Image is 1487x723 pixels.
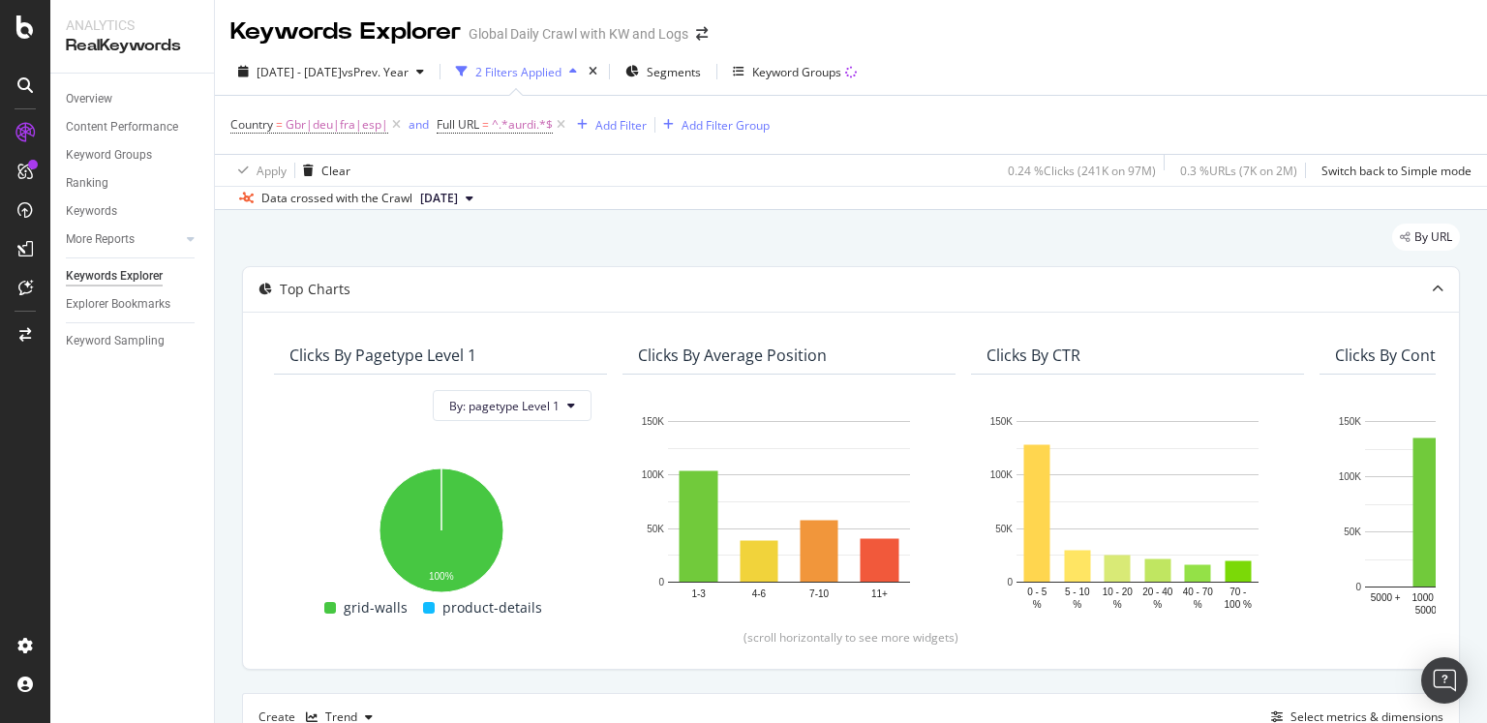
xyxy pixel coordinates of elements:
text: 5000 + [1371,592,1401,603]
span: [DATE] - [DATE] [257,64,342,80]
div: Add Filter [595,117,647,134]
div: times [585,62,601,81]
div: and [409,116,429,133]
span: By URL [1414,231,1452,243]
a: Overview [66,89,200,109]
text: % [1194,599,1202,610]
div: Keywords Explorer [230,15,461,48]
button: 2 Filters Applied [448,56,585,87]
button: and [409,115,429,134]
span: = [276,116,283,133]
text: 150K [1339,416,1362,427]
button: Add Filter Group [655,113,770,136]
div: Content Performance [66,117,178,137]
div: 2 Filters Applied [475,64,561,80]
text: 70 - [1229,587,1246,597]
div: Clicks By CTR [986,346,1080,365]
text: 7-10 [809,588,829,599]
text: 0 [1007,577,1013,587]
text: 4-6 [752,588,767,599]
a: Keywords [66,201,200,222]
span: 2025 Jun. 30th [420,190,458,207]
text: % [1073,599,1081,610]
text: 0 [658,577,664,587]
text: 5000 [1415,605,1438,616]
svg: A chart. [289,458,592,596]
div: Data crossed with the Crawl [261,190,412,207]
span: vs Prev. Year [342,64,409,80]
button: [DATE] [412,187,481,210]
text: 150K [990,416,1014,427]
text: 50K [647,524,664,534]
div: Top Charts [280,280,350,299]
div: Keyword Groups [752,64,841,80]
a: Keyword Groups [66,145,200,166]
span: Country [230,116,273,133]
div: RealKeywords [66,35,198,57]
div: Keywords [66,201,117,222]
text: 5 - 10 [1065,587,1090,597]
text: 20 - 40 [1142,587,1173,597]
div: 0.3 % URLs ( 7K on 2M ) [1180,163,1297,179]
div: 0.24 % Clicks ( 241K on 97M ) [1008,163,1156,179]
div: Keywords Explorer [66,266,163,286]
button: Apply [230,155,287,186]
a: Keyword Sampling [66,331,200,351]
text: 0 [1355,582,1361,592]
a: Explorer Bookmarks [66,294,200,315]
div: arrow-right-arrow-left [696,27,708,41]
div: (scroll horizontally to see more widgets) [266,629,1436,646]
div: Analytics [66,15,198,35]
div: Explorer Bookmarks [66,294,170,315]
div: Global Daily Crawl with KW and Logs [469,24,688,44]
button: [DATE] - [DATE]vsPrev. Year [230,56,432,87]
text: 10 - 20 [1103,587,1134,597]
text: 1000 - [1412,592,1440,603]
a: Content Performance [66,117,200,137]
div: Keyword Groups [66,145,152,166]
button: Segments [618,56,709,87]
div: Clicks By Average Position [638,346,827,365]
text: 0 - 5 [1027,587,1047,597]
span: Full URL [437,116,479,133]
button: Clear [295,155,350,186]
text: 100K [1339,471,1362,482]
div: legacy label [1392,224,1460,251]
button: Add Filter [569,113,647,136]
text: 150K [642,416,665,427]
text: 100K [642,470,665,481]
div: Apply [257,163,287,179]
div: Clear [321,163,350,179]
text: 50K [995,524,1013,534]
span: product-details [442,596,542,619]
span: By: pagetype Level 1 [449,398,560,414]
button: By: pagetype Level 1 [433,390,592,421]
svg: A chart. [638,411,940,614]
svg: A chart. [986,411,1289,614]
button: Switch back to Simple mode [1314,155,1472,186]
span: ^.*aurdi.*$ [492,111,553,138]
div: More Reports [66,229,135,250]
text: 11+ [871,588,888,599]
div: Keyword Sampling [66,331,165,351]
text: 100 % [1225,599,1252,610]
a: Ranking [66,173,200,194]
div: Ranking [66,173,108,194]
div: Trend [325,711,357,723]
text: 100K [990,470,1014,481]
text: % [1033,599,1042,610]
text: 100% [429,571,454,582]
button: Keyword Groups [725,56,865,87]
div: Clicks By pagetype Level 1 [289,346,476,365]
div: Open Intercom Messenger [1421,657,1468,704]
span: grid-walls [344,596,408,619]
div: Switch back to Simple mode [1321,163,1472,179]
a: More Reports [66,229,181,250]
text: % [1153,599,1162,610]
text: 40 - 70 [1183,587,1214,597]
div: Overview [66,89,112,109]
div: Add Filter Group [682,117,770,134]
